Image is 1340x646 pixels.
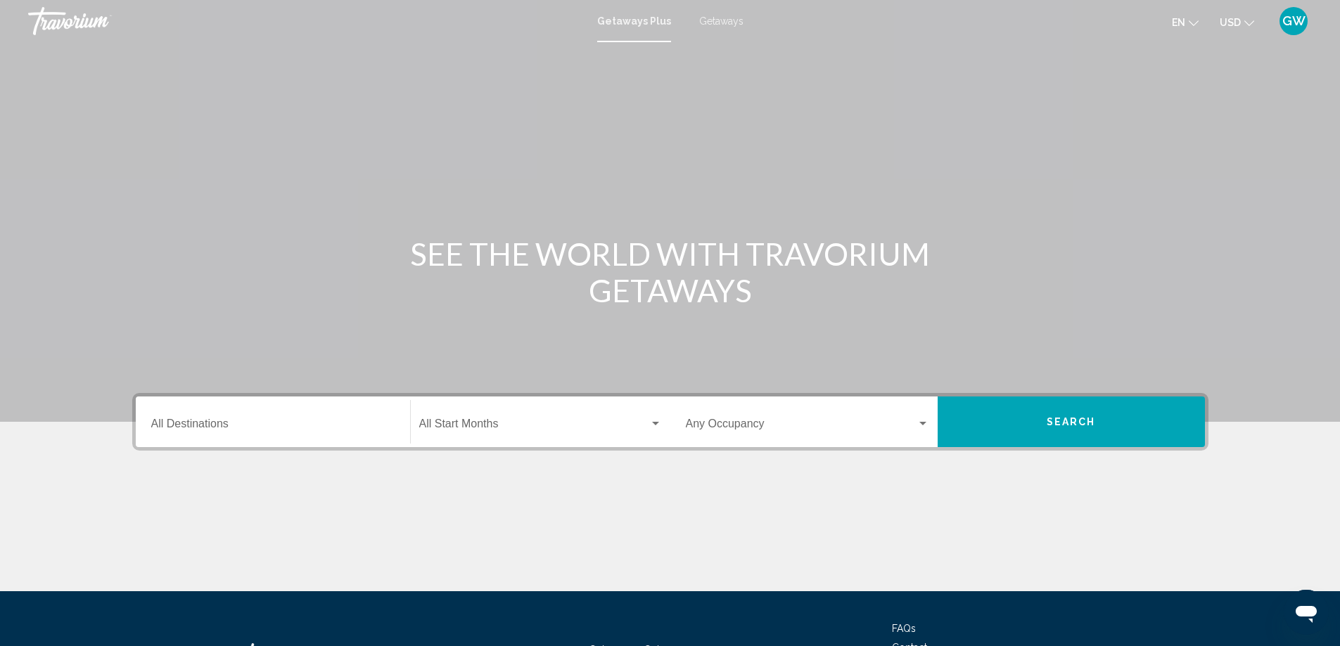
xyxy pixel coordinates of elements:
[1275,6,1312,36] button: User Menu
[699,15,744,27] a: Getaways
[1220,17,1241,28] span: USD
[892,623,916,634] a: FAQs
[1282,14,1306,28] span: GW
[1172,17,1185,28] span: en
[407,235,934,309] h1: SEE THE WORLD WITH TRAVORIUM GETAWAYS
[28,7,583,35] a: Travorium
[597,15,671,27] a: Getaways Plus
[1284,590,1329,635] iframe: Button to launch messaging window
[136,396,1205,447] div: Search widget
[1172,12,1199,32] button: Change language
[1220,12,1254,32] button: Change currency
[938,396,1205,447] button: Search
[1047,417,1096,428] span: Search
